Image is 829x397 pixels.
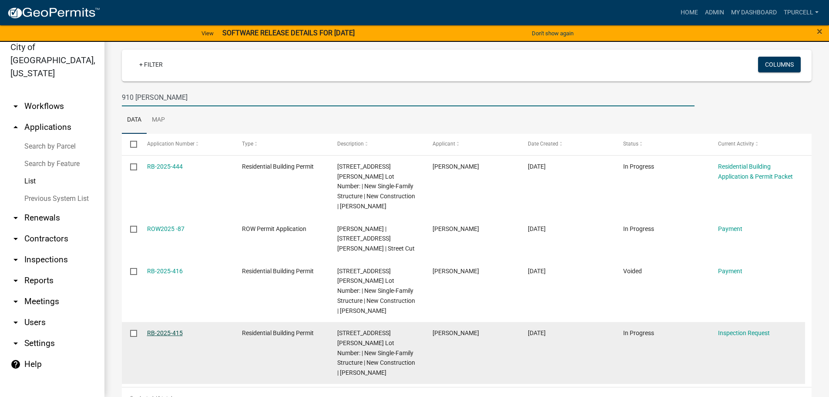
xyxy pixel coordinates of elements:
[147,329,183,336] a: RB-2025-415
[10,275,21,286] i: arrow_drop_down
[242,141,253,147] span: Type
[147,141,195,147] span: Application Number
[10,296,21,307] i: arrow_drop_down
[817,25,822,37] span: ×
[623,163,654,170] span: In Progress
[528,268,546,275] span: 05/21/2025
[433,163,479,170] span: Derek Coombs
[433,329,479,336] span: Derek Coombs
[10,317,21,328] i: arrow_drop_down
[122,106,147,134] a: Data
[138,134,234,155] datatable-header-cell: Application Number
[337,329,415,376] span: 910 THOMPSON STREET Lot Number: | New Single-Family Structure | New Construction | Derek Coombs
[623,329,654,336] span: In Progress
[329,134,424,155] datatable-header-cell: Description
[718,268,742,275] a: Payment
[528,329,546,336] span: 05/21/2025
[520,134,615,155] datatable-header-cell: Date Created
[718,163,793,180] a: Residential Building Application & Permit Packet
[528,141,558,147] span: Date Created
[614,134,710,155] datatable-header-cell: Status
[528,163,546,170] span: 09/09/2025
[528,225,546,232] span: 07/17/2025
[817,26,822,37] button: Close
[718,225,742,232] a: Payment
[10,101,21,112] i: arrow_drop_down
[710,134,805,155] datatable-header-cell: Current Activity
[718,329,770,336] a: Inspection Request
[337,268,415,314] span: 920 THOMPSON STREET Lot Number: | New Single-Family Structure | New Construction | Derek Coombs
[242,268,314,275] span: Residential Building Permit
[147,106,170,134] a: Map
[677,4,701,21] a: Home
[337,163,415,210] span: 920 THOMPSON STREET Lot Number: | New Single-Family Structure | New Construction | Derek Coombs
[147,225,185,232] a: ROW2025 -87
[780,4,822,21] a: Tpurcell
[433,141,455,147] span: Applicant
[623,225,654,232] span: In Progress
[623,141,638,147] span: Status
[10,234,21,244] i: arrow_drop_down
[623,268,642,275] span: Voided
[10,213,21,223] i: arrow_drop_down
[222,29,355,37] strong: SOFTWARE RELEASE DETAILS FOR [DATE]
[337,141,364,147] span: Description
[758,57,801,72] button: Columns
[10,254,21,265] i: arrow_drop_down
[242,329,314,336] span: Residential Building Permit
[242,163,314,170] span: Residential Building Permit
[147,268,183,275] a: RB-2025-416
[701,4,728,21] a: Admin
[528,26,577,41] button: Don't show again
[433,225,479,232] span: Kyle O'Mara
[132,57,170,72] a: + Filter
[424,134,520,155] datatable-header-cell: Applicant
[122,88,695,106] input: Search for applications
[718,141,754,147] span: Current Activity
[433,268,479,275] span: Derek Coombs
[10,338,21,349] i: arrow_drop_down
[337,225,415,252] span: Pat Hauersperger | 910 THOMPSON STREET | Street Cut
[10,122,21,132] i: arrow_drop_up
[728,4,780,21] a: My Dashboard
[147,163,183,170] a: RB-2025-444
[10,359,21,370] i: help
[242,225,306,232] span: ROW Permit Application
[234,134,329,155] datatable-header-cell: Type
[198,26,217,41] a: View
[122,134,138,155] datatable-header-cell: Select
